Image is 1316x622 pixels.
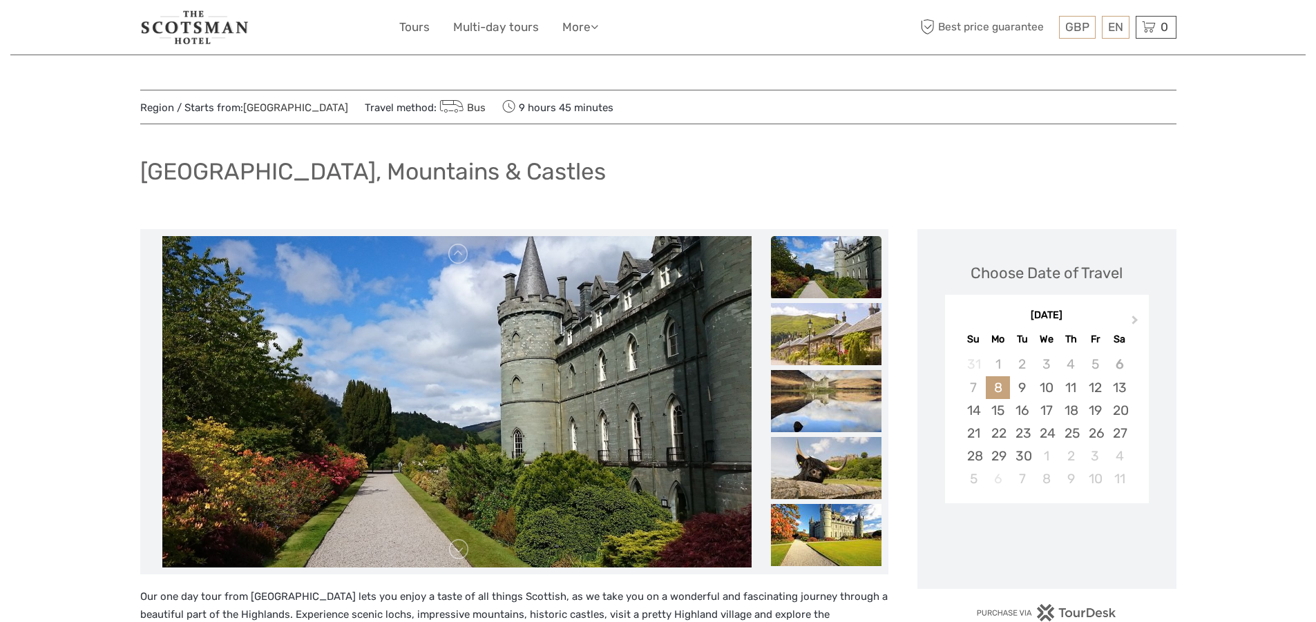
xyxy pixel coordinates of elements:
[437,101,486,114] a: Bus
[1010,376,1034,399] div: Choose Tuesday, September 9th, 2025
[1010,445,1034,467] div: Choose Tuesday, September 30th, 2025
[1034,330,1058,349] div: We
[1102,16,1129,39] div: EN
[1010,353,1034,376] div: Not available Tuesday, September 2nd, 2025
[1010,399,1034,422] div: Choose Tuesday, September 16th, 2025
[365,97,486,117] span: Travel method:
[771,437,881,499] img: 1e38fb9235394764bfd848ba0363628f_slider_thumbnail.jpg
[1107,445,1132,467] div: Choose Saturday, October 4th, 2025
[1059,353,1083,376] div: Not available Thursday, September 4th, 2025
[986,330,1010,349] div: Mo
[1034,467,1058,490] div: Choose Wednesday, October 8th, 2025
[1059,330,1083,349] div: Th
[1083,399,1107,422] div: Choose Friday, September 19th, 2025
[1065,20,1089,34] span: GBP
[562,17,598,37] a: More
[1107,353,1132,376] div: Not available Saturday, September 6th, 2025
[1010,422,1034,445] div: Choose Tuesday, September 23rd, 2025
[945,309,1149,323] div: [DATE]
[140,101,348,115] span: Region / Starts from:
[771,236,881,298] img: 1f4c64947fe543bab27bbca1c4c28b66_slider_thumbnail.jpg
[243,101,348,114] a: [GEOGRAPHIC_DATA]
[962,399,986,422] div: Choose Sunday, September 14th, 2025
[1059,399,1083,422] div: Choose Thursday, September 18th, 2025
[986,445,1010,467] div: Choose Monday, September 29th, 2025
[1059,422,1083,445] div: Choose Thursday, September 25th, 2025
[771,303,881,365] img: 3ae22561f1b747c88adcf1c5ed1e54e5_slider_thumbnail.jpg
[986,353,1010,376] div: Not available Monday, September 1st, 2025
[1010,467,1034,490] div: Choose Tuesday, October 7th, 2025
[162,236,752,567] img: 1f4c64947fe543bab27bbca1c4c28b66_main_slider.jpg
[1158,20,1170,34] span: 0
[962,467,986,490] div: Choose Sunday, October 5th, 2025
[1083,445,1107,467] div: Choose Friday, October 3rd, 2025
[1107,422,1132,445] div: Choose Saturday, September 27th, 2025
[986,467,1010,490] div: Not available Monday, October 6th, 2025
[1034,353,1058,376] div: Not available Wednesday, September 3rd, 2025
[1107,376,1132,399] div: Choose Saturday, September 13th, 2025
[1010,330,1034,349] div: Tu
[1107,330,1132,349] div: Sa
[1042,539,1051,548] div: Loading...
[771,504,881,566] img: b693c6a9b4b1447dbb91c239373a6129_slider_thumbnail.jpg
[962,376,986,399] div: Not available Sunday, September 7th, 2025
[140,10,249,44] img: 681-f48ba2bd-dfbf-4b64-890c-b5e5c75d9d66_logo_small.jpg
[453,17,539,37] a: Multi-day tours
[399,17,430,37] a: Tours
[502,97,613,117] span: 9 hours 45 minutes
[140,157,606,186] h1: [GEOGRAPHIC_DATA], Mountains & Castles
[971,262,1123,284] div: Choose Date of Travel
[1083,376,1107,399] div: Choose Friday, September 12th, 2025
[949,353,1144,490] div: month 2025-09
[962,422,986,445] div: Choose Sunday, September 21st, 2025
[1125,312,1147,334] button: Next Month
[917,16,1056,39] span: Best price guarantee
[962,353,986,376] div: Not available Sunday, August 31st, 2025
[1083,330,1107,349] div: Fr
[1083,422,1107,445] div: Choose Friday, September 26th, 2025
[1083,467,1107,490] div: Choose Friday, October 10th, 2025
[962,445,986,467] div: Choose Sunday, September 28th, 2025
[986,422,1010,445] div: Choose Monday, September 22nd, 2025
[1107,467,1132,490] div: Choose Saturday, October 11th, 2025
[1034,376,1058,399] div: Choose Wednesday, September 10th, 2025
[976,604,1116,621] img: PurchaseViaTourDesk.png
[1034,422,1058,445] div: Choose Wednesday, September 24th, 2025
[1059,445,1083,467] div: Choose Thursday, October 2nd, 2025
[1059,376,1083,399] div: Choose Thursday, September 11th, 2025
[986,376,1010,399] div: Choose Monday, September 8th, 2025
[986,399,1010,422] div: Choose Monday, September 15th, 2025
[1059,467,1083,490] div: Choose Thursday, October 9th, 2025
[1083,353,1107,376] div: Not available Friday, September 5th, 2025
[1034,445,1058,467] div: Choose Wednesday, October 1st, 2025
[771,370,881,432] img: 056e2988447d4ca5bc6b1dd8e67a79e1_slider_thumbnail.jpg
[1107,399,1132,422] div: Choose Saturday, September 20th, 2025
[1034,399,1058,422] div: Choose Wednesday, September 17th, 2025
[962,330,986,349] div: Su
